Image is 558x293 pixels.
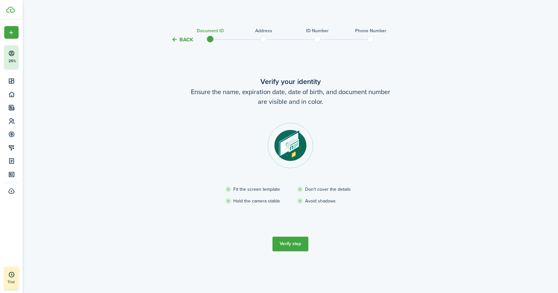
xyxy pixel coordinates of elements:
h3: Document ID [197,27,224,34]
p: Trial [8,279,34,285]
wizard-step-header-description: Ensure the name, expiration date, date of birth, and document number are visible and in color. [153,87,427,106]
li: Don't cover the details [297,186,369,193]
img: TenantCloud [6,7,15,13]
button: Open menu [4,26,19,39]
button: Verify step [272,237,308,251]
button: 25% [4,45,58,69]
li: Fit the screen template [225,186,297,193]
h3: Phone Number [355,27,386,34]
h3: ID Number [306,27,329,34]
h3: Address [255,27,272,34]
wizard-step-header-title: Verify your identity [153,76,427,87]
li: Avoid shadows [297,198,369,204]
li: Hold the camera stable [225,198,297,204]
button: Back [171,36,193,43]
img: Document step [268,123,313,168]
p: 25% [8,58,16,64]
a: Trial [4,267,19,290]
